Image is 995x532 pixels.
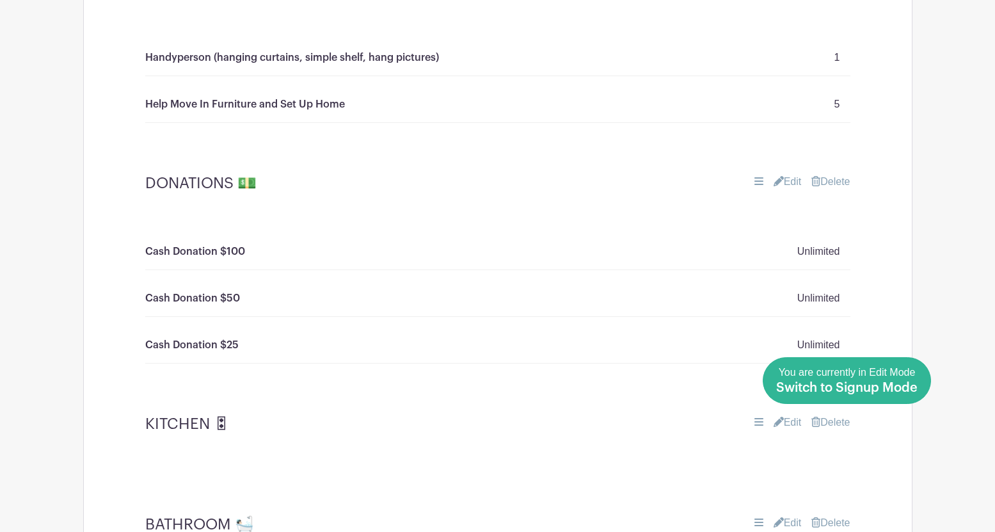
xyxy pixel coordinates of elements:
[811,415,850,430] a: Delete
[763,357,931,404] a: You are currently in Edit Mode Switch to Signup Mode
[145,337,239,353] p: Cash Donation $25
[774,174,802,189] a: Edit
[774,515,802,531] a: Edit
[145,174,257,193] h4: DONATIONS 💵
[145,97,345,112] p: Help Move In Furniture and Set Up Home
[145,291,240,306] p: Cash Donation $50
[797,337,840,353] p: Unlimited
[776,367,918,394] span: You are currently in Edit Mode
[834,97,840,112] p: 5
[797,244,840,259] p: Unlimited
[776,382,918,394] span: Switch to Signup Mode
[834,50,840,65] p: 1
[145,50,439,65] p: Handyperson (hanging curtains, simple shelf, hang pictures)
[145,244,245,259] p: Cash Donation $100
[145,415,229,433] h4: KITCHEN 🎛
[774,415,802,430] a: Edit
[797,291,840,306] p: Unlimited
[811,515,850,531] a: Delete
[811,174,850,189] a: Delete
